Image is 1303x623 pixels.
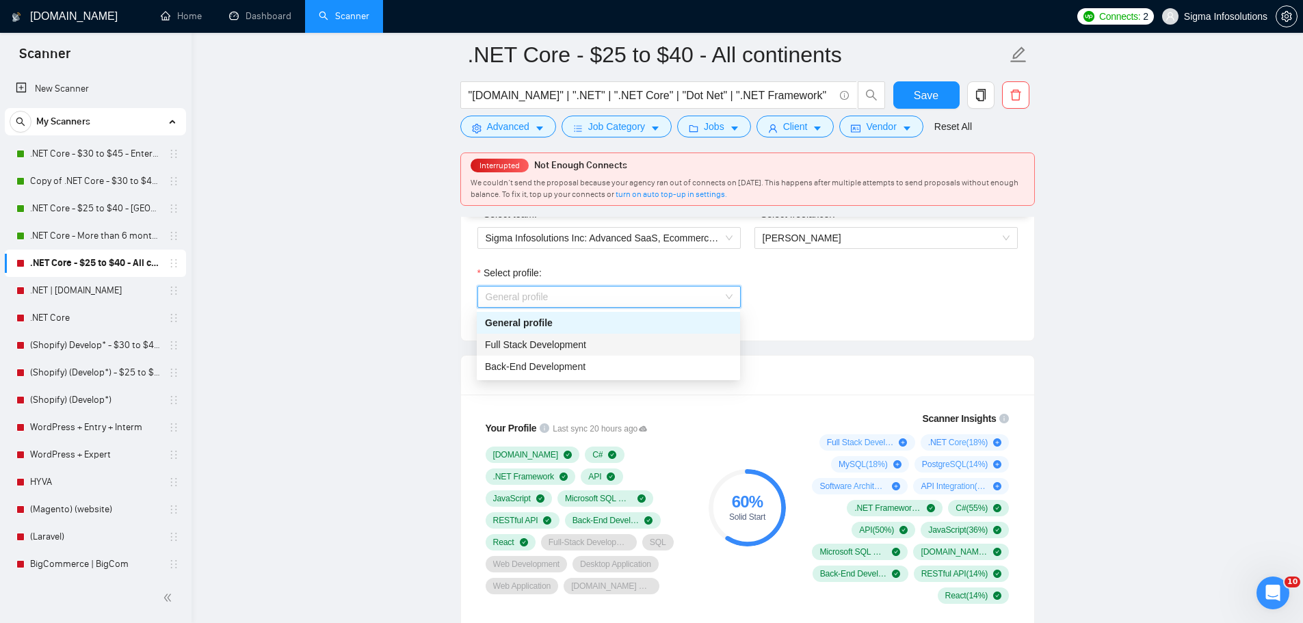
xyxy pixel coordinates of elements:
span: Full-Stack Development [549,537,629,548]
span: Back-End Development [572,515,640,526]
span: holder [168,559,179,570]
span: Desktop Application [580,559,651,570]
span: RESTful API ( 14 %) [921,568,988,579]
span: MySQL ( 18 %) [839,459,888,470]
span: holder [168,203,179,214]
span: check-circle [608,451,616,459]
span: check-circle [993,504,1001,512]
span: C# ( 55 %) [956,503,988,514]
button: barsJob Categorycaret-down [562,116,672,137]
span: Full Stack Development [485,339,586,350]
a: .NET Core - $30 to $45 - Enterprise client - ROW [30,140,160,168]
div: General profile [485,315,732,330]
span: [DOMAIN_NAME] MVC [571,581,652,592]
span: check-circle [892,570,900,578]
span: holder [168,313,179,323]
span: 2 [1143,9,1148,24]
span: setting [472,123,482,133]
div: General profile [477,312,740,334]
span: check-circle [993,592,1001,600]
span: search [858,89,884,101]
span: Back-End Development [485,361,585,372]
span: plus-circle [993,482,1001,490]
span: check-circle [892,548,900,556]
button: setting [1276,5,1298,27]
div: Solid Start [709,513,786,521]
span: check-circle [637,494,646,503]
span: Software Architecture & Design ( 14 %) [819,481,886,492]
span: [DOMAIN_NAME] [493,449,558,460]
span: holder [168,477,179,488]
span: info-circle [840,91,849,100]
span: holder [168,367,179,378]
a: searchScanner [319,10,369,22]
span: holder [168,422,179,433]
iframe: Intercom live chat [1256,576,1289,609]
a: New Scanner [16,75,175,103]
span: holder [168,395,179,406]
span: info-circle [540,423,549,433]
span: check-circle [564,451,572,459]
span: Web Development [493,559,560,570]
button: search [858,81,885,109]
span: check-circle [993,526,1001,534]
span: caret-down [535,123,544,133]
span: check-circle [560,473,568,481]
a: setting [1276,11,1298,22]
span: [PERSON_NAME] [763,233,841,243]
span: Advanced [487,119,529,134]
span: C# [592,449,603,460]
img: logo [12,6,21,28]
a: (Shopify) Develop* - $30 to $45 Enterprise [30,332,160,359]
span: Connects: [1099,9,1140,24]
span: Job Category [588,119,645,134]
span: check-circle [536,494,544,503]
a: .NET Core - More than 6 months of work [30,222,160,250]
a: (Shopify) (Develop*) [30,386,160,414]
img: upwork-logo.png [1083,11,1094,22]
span: Web Application [493,581,551,592]
button: idcardVendorcaret-down [839,116,923,137]
span: [DOMAIN_NAME] ( 27 %) [921,546,988,557]
span: API Integration ( 9 %) [921,481,988,492]
span: Not Enough Connects [534,159,627,171]
a: (Magento) (website) [30,496,160,523]
span: We couldn’t send the proposal because your agency ran out of connects on [DATE]. This happens aft... [471,178,1018,199]
button: copy [967,81,995,109]
button: search [10,111,31,133]
span: check-circle [993,570,1001,578]
span: My Scanners [36,108,90,135]
span: Full Stack Development ( 59 %) [827,437,894,448]
a: homeHome [161,10,202,22]
span: plus-circle [993,460,1001,468]
li: New Scanner [5,75,186,103]
a: .NET Core - $25 to $40 - [GEOGRAPHIC_DATA] and [GEOGRAPHIC_DATA] [30,195,160,222]
span: folder [689,123,698,133]
button: settingAdvancedcaret-down [460,116,556,137]
input: Search Freelance Jobs... [469,87,834,104]
span: check-circle [607,473,615,481]
span: Your Profile [486,423,537,434]
span: Interrupted [475,161,524,170]
a: WordPress + Entry + Interm [30,414,160,441]
span: PostgreSQL ( 14 %) [922,459,988,470]
span: copy [968,89,994,101]
span: React [493,537,514,548]
span: .NET Core ( 18 %) [928,437,988,448]
button: delete [1002,81,1029,109]
a: .NET Core [30,304,160,332]
span: holder [168,449,179,460]
span: plus-circle [993,438,1001,447]
span: check-circle [993,548,1001,556]
span: Scanner [8,44,81,72]
span: plus-circle [899,438,907,447]
span: double-left [163,591,176,605]
span: API [588,471,601,482]
span: caret-down [730,123,739,133]
span: holder [168,531,179,542]
span: delete [1003,89,1029,101]
a: Reset All [934,119,972,134]
span: Last sync 20 hours ago [553,423,647,436]
span: Sigma Infosolutions Inc: Advanced SaaS, Ecommerce, Fintech Solutions | ISO 9001 & 27001 | SOC I &... [486,228,733,248]
span: .NET Framework ( 68 %) [854,503,921,514]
